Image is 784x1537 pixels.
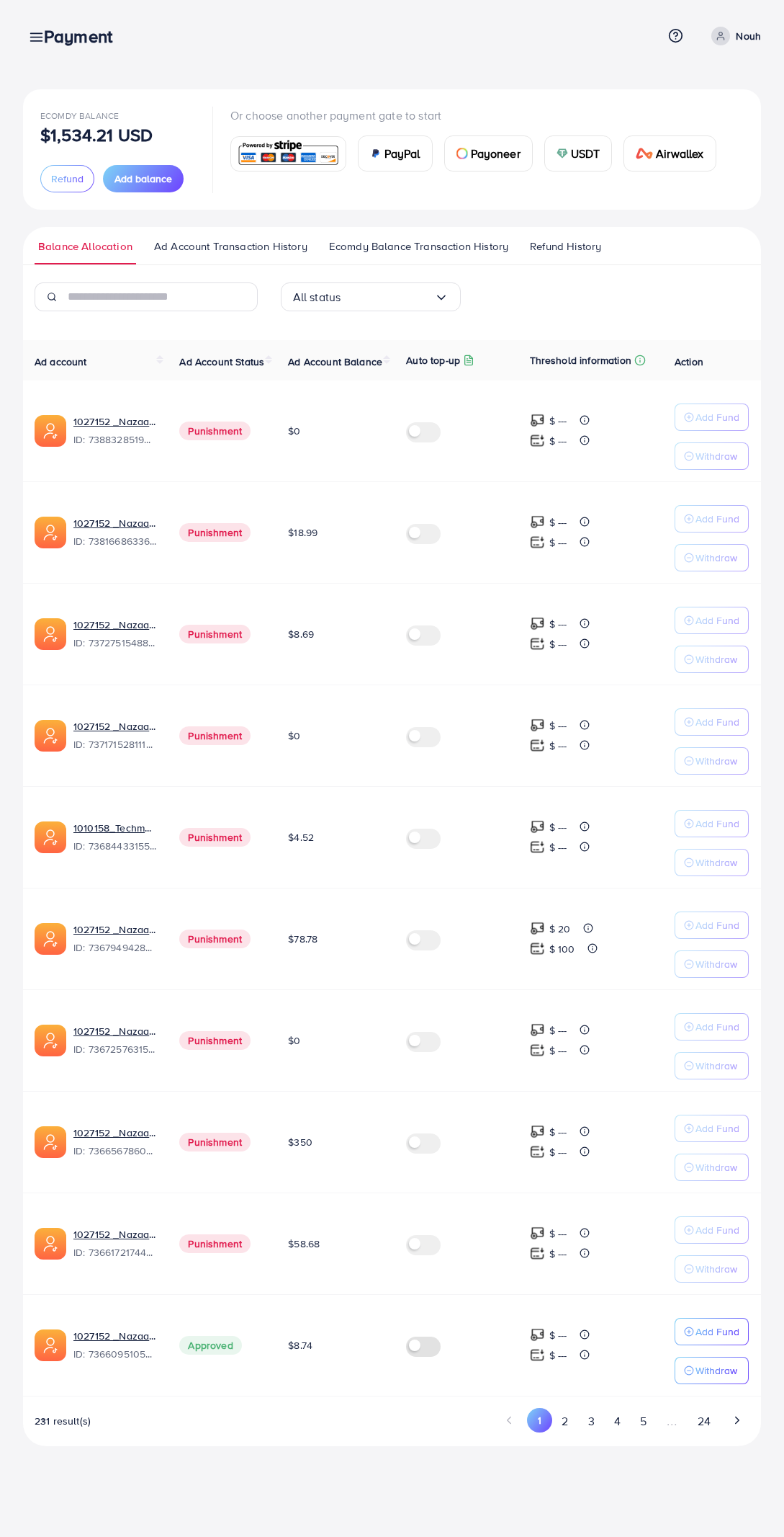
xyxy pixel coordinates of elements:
[73,1024,156,1057] div: <span class='underline'>1027152 _Nazaagency_016</span></br>7367257631523782657
[549,1022,567,1039] p: $ ---
[35,355,87,369] span: Ad account
[527,1408,552,1433] button: Go to page 1
[675,1318,749,1345] button: Add Fund
[35,1329,66,1361] img: ic-ads-acc.e4c84228.svg
[288,729,300,743] span: $0
[695,752,737,770] p: Withdraw
[675,544,749,571] button: Withdraw
[73,1329,156,1343] a: 1027152 _Nazaagency_006
[44,26,124,47] h3: Payment
[675,442,749,470] button: Withdraw
[73,821,156,835] a: 1010158_Techmanistan pk acc_1715599413927
[695,612,739,629] p: Add Fund
[35,1025,66,1056] img: ic-ads-acc.e4c84228.svg
[179,422,251,440] span: Punishment
[675,1052,749,1079] button: Withdraw
[154,239,307,254] span: Ad Account Transaction History
[288,830,314,845] span: $4.52
[530,839,545,855] img: top-up amount
[288,525,317,540] span: $18.99
[530,535,545,550] img: top-up amount
[544,135,613,171] a: cardUSDT
[549,819,567,836] p: $ ---
[530,1023,545,1038] img: top-up amount
[341,286,433,308] input: Search for option
[179,625,251,643] span: Punishment
[695,1362,737,1379] p: Withdraw
[288,1338,312,1353] span: $8.74
[736,27,761,45] p: Nouh
[530,239,601,254] span: Refund History
[370,148,382,159] img: card
[675,912,749,939] button: Add Fund
[230,107,728,124] p: Or choose another payment gate to start
[675,708,749,736] button: Add Fund
[675,810,749,837] button: Add Fund
[530,413,545,428] img: top-up amount
[549,920,571,937] p: $ 20
[444,135,533,171] a: cardPayoneer
[530,1246,545,1261] img: top-up amount
[695,1323,739,1340] p: Add Fund
[530,1226,545,1241] img: top-up amount
[179,355,264,369] span: Ad Account Status
[552,1408,578,1435] button: Go to page 2
[530,941,545,956] img: top-up amount
[636,148,653,159] img: card
[530,921,545,936] img: top-up amount
[293,286,341,308] span: All status
[549,1327,567,1344] p: $ ---
[35,1126,66,1158] img: ic-ads-acc.e4c84228.svg
[706,27,761,45] a: Nouh
[549,636,567,653] p: $ ---
[724,1408,749,1433] button: Go to next page
[73,719,156,734] a: 1027152 _Nazaagency_04
[40,126,153,143] p: $1,534.21 USD
[497,1408,749,1435] ul: Pagination
[38,239,132,254] span: Balance Allocation
[695,1260,737,1278] p: Withdraw
[557,148,568,159] img: card
[695,447,737,465] p: Withdraw
[549,412,567,429] p: $ ---
[73,618,156,651] div: <span class='underline'>1027152 _Nazaagency_007</span></br>7372751548805726224
[675,1154,749,1181] button: Withdraw
[114,171,172,186] span: Add balance
[675,950,749,978] button: Withdraw
[179,1234,251,1253] span: Punishment
[675,1255,749,1283] button: Withdraw
[73,1227,156,1242] a: 1027152 _Nazaagency_018
[695,1159,737,1176] p: Withdraw
[630,1408,656,1435] button: Go to page 5
[530,616,545,631] img: top-up amount
[358,135,433,171] a: cardPayPal
[675,1013,749,1041] button: Add Fund
[549,940,575,958] p: $ 100
[549,534,567,551] p: $ ---
[384,145,420,162] span: PayPal
[73,414,156,447] div: <span class='underline'>1027152 _Nazaagency_019</span></br>7388328519014645761
[549,1123,567,1141] p: $ ---
[675,355,703,369] span: Action
[73,1329,156,1362] div: <span class='underline'>1027152 _Nazaagency_006</span></br>7366095105679261697
[549,717,567,734] p: $ ---
[695,510,739,527] p: Add Fund
[695,1057,737,1074] p: Withdraw
[675,849,749,876] button: Withdraw
[35,415,66,447] img: ic-ads-acc.e4c84228.svg
[688,1408,720,1435] button: Go to page 24
[73,1245,156,1260] span: ID: 7366172174454882305
[695,549,737,566] p: Withdraw
[571,145,600,162] span: USDT
[549,432,567,450] p: $ ---
[73,636,156,650] span: ID: 7372751548805726224
[35,923,66,955] img: ic-ads-acc.e4c84228.svg
[530,514,545,530] img: top-up amount
[35,618,66,650] img: ic-ads-acc.e4c84228.svg
[695,651,737,668] p: Withdraw
[695,815,739,832] p: Add Fund
[549,1144,567,1161] p: $ ---
[73,1126,156,1159] div: <span class='underline'>1027152 _Nazaagency_0051</span></br>7366567860828749825
[40,110,119,122] span: Ecomdy Balance
[288,627,314,641] span: $8.69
